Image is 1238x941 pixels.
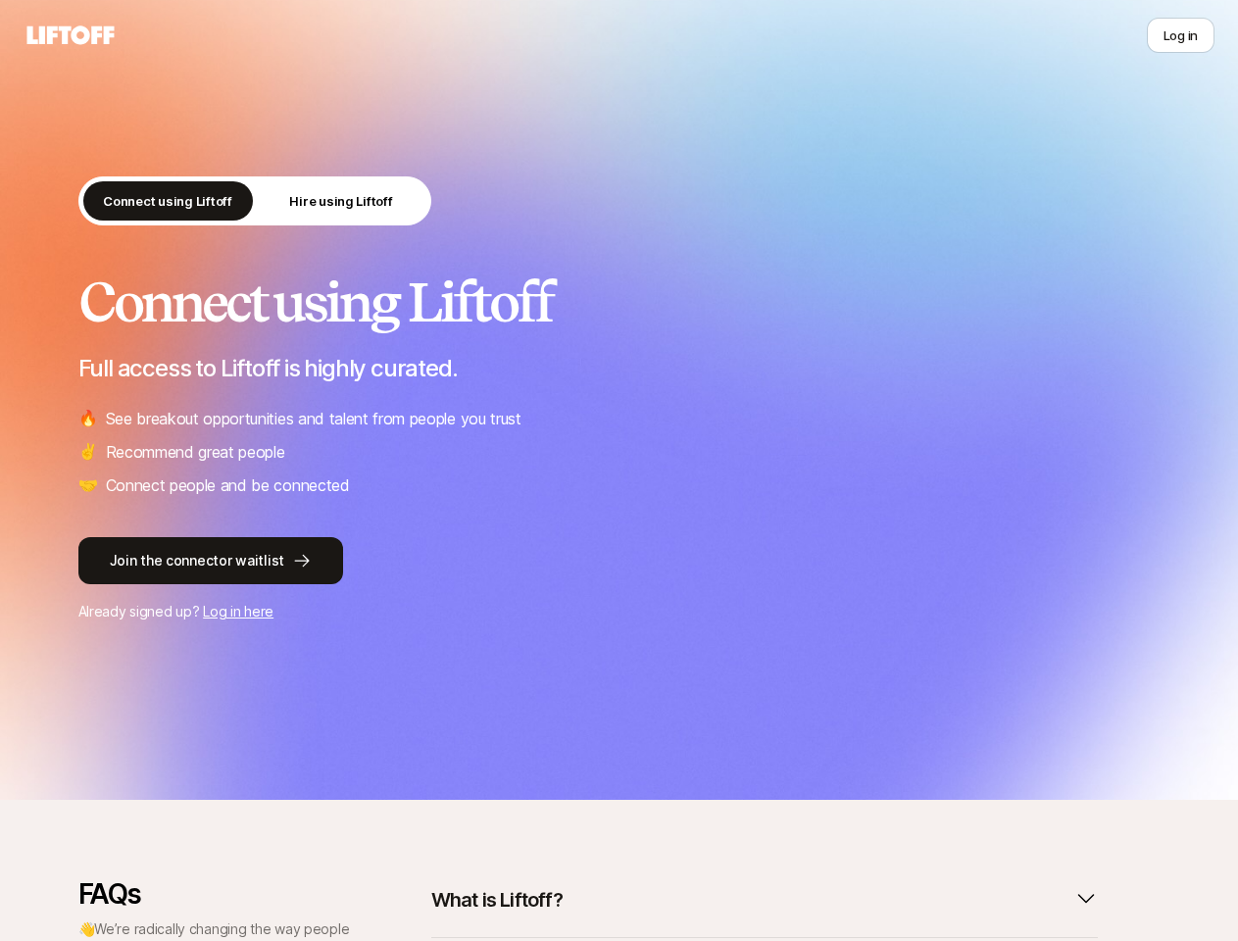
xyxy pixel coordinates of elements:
p: Hire using Liftoff [289,191,392,211]
h2: Connect using Liftoff [78,272,1161,331]
p: Connect using Liftoff [103,191,232,211]
p: See breakout opportunities and talent from people you trust [106,406,521,431]
span: 🔥 [78,406,98,431]
p: What is Liftoff? [431,886,563,914]
p: Connect people and be connected [106,472,350,498]
button: Log in [1147,18,1214,53]
p: FAQs [78,878,353,910]
button: What is Liftoff? [431,878,1098,921]
span: ✌️ [78,439,98,465]
a: Log in here [203,603,273,619]
p: Recommend great people [106,439,285,465]
p: Full access to Liftoff is highly curated. [78,355,1161,382]
button: Join the connector waitlist [78,537,343,584]
span: 🤝 [78,472,98,498]
a: Join the connector waitlist [78,537,1161,584]
p: Already signed up? [78,600,1161,623]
